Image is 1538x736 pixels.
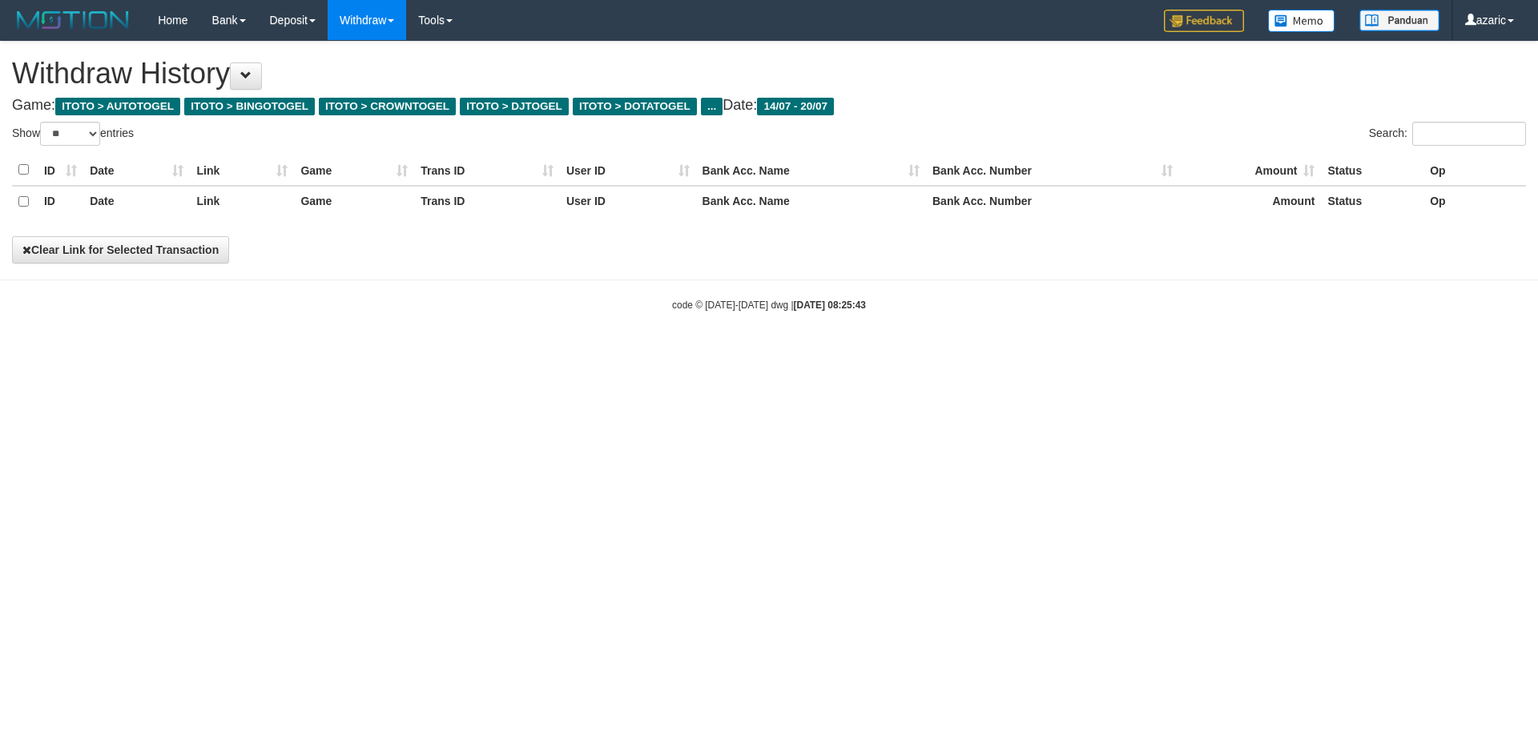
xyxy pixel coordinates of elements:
[414,186,560,217] th: Trans ID
[1321,155,1423,186] th: Status
[1423,186,1526,217] th: Op
[573,98,697,115] span: ITOTO > DOTATOGEL
[672,300,866,311] small: code © [DATE]-[DATE] dwg |
[560,155,696,186] th: User ID
[38,186,83,217] th: ID
[1423,155,1526,186] th: Op
[1321,186,1423,217] th: Status
[38,155,83,186] th: ID
[12,98,1526,114] h4: Game: Date:
[83,186,190,217] th: Date
[1164,10,1244,32] img: Feedback.jpg
[757,98,834,115] span: 14/07 - 20/07
[184,98,315,115] span: ITOTO > BINGOTOGEL
[460,98,569,115] span: ITOTO > DJTOGEL
[12,8,134,32] img: MOTION_logo.png
[794,300,866,311] strong: [DATE] 08:25:43
[926,186,1179,217] th: Bank Acc. Number
[55,98,180,115] span: ITOTO > AUTOTOGEL
[190,186,294,217] th: Link
[696,186,926,217] th: Bank Acc. Name
[40,122,100,146] select: Showentries
[12,236,229,263] button: Clear Link for Selected Transaction
[1179,186,1321,217] th: Amount
[190,155,294,186] th: Link
[1412,122,1526,146] input: Search:
[1179,155,1321,186] th: Amount
[294,155,414,186] th: Game
[83,155,190,186] th: Date
[926,155,1179,186] th: Bank Acc. Number
[1268,10,1335,32] img: Button%20Memo.svg
[12,58,1526,90] h1: Withdraw History
[12,122,134,146] label: Show entries
[319,98,456,115] span: ITOTO > CROWNTOGEL
[414,155,560,186] th: Trans ID
[696,155,926,186] th: Bank Acc. Name
[1359,10,1439,31] img: panduan.png
[560,186,696,217] th: User ID
[1369,122,1526,146] label: Search:
[701,98,723,115] span: ...
[294,186,414,217] th: Game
